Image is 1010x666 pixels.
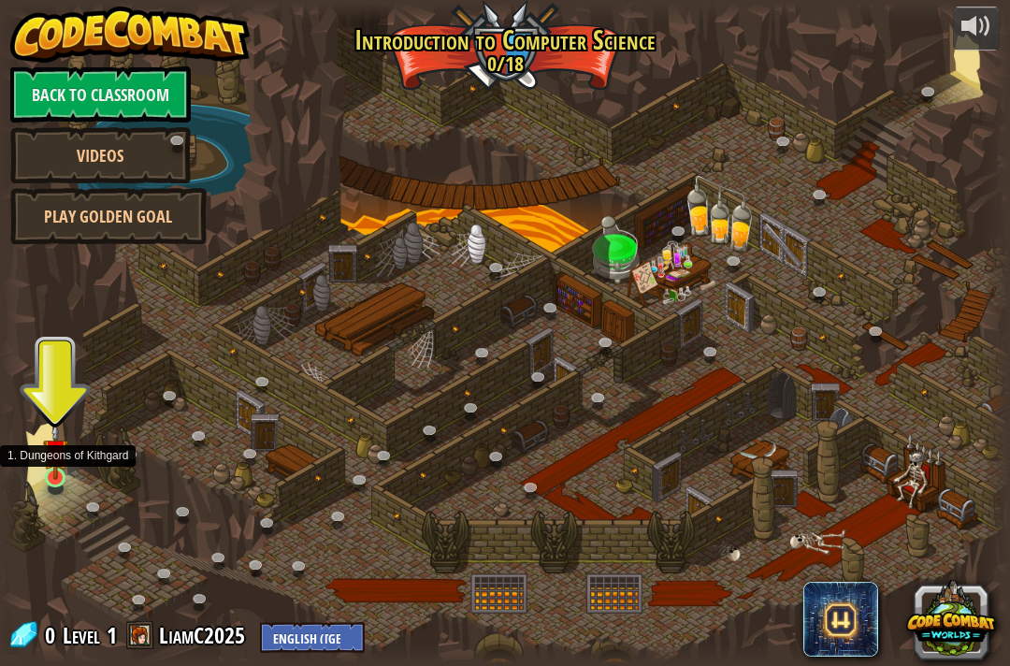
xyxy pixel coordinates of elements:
[45,620,61,650] span: 0
[10,188,207,244] a: Play Golden Goal
[10,7,250,63] img: CodeCombat - Learn how to code by playing a game
[953,7,1000,51] button: Adjust volume
[43,423,68,480] img: level-banner-unstarted.png
[107,620,117,650] span: 1
[10,66,191,123] a: Back to Classroom
[159,620,251,650] a: LiamC2025
[63,620,100,651] span: Level
[10,127,191,183] a: Videos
